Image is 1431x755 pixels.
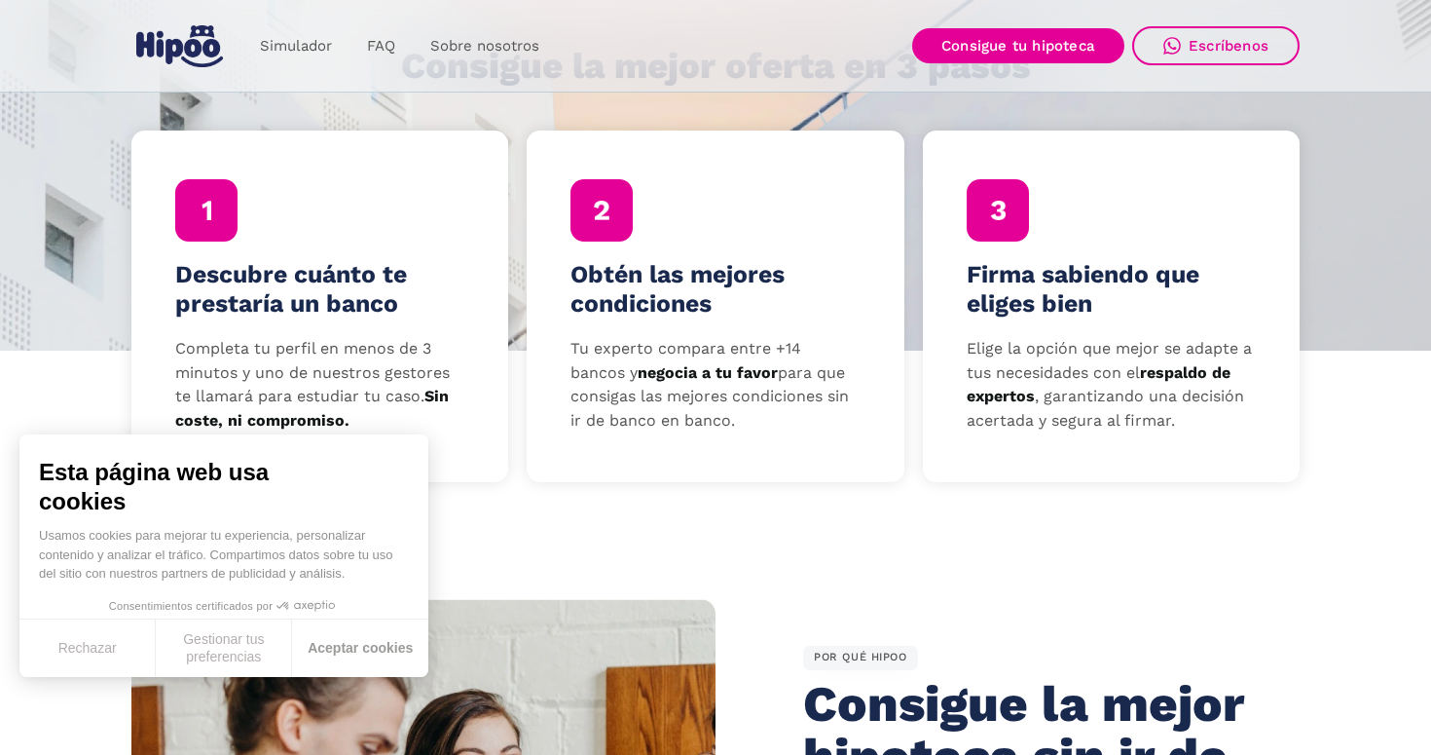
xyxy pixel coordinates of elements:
div: POR QUÉ HIPOO [803,646,918,671]
a: Consigue tu hipoteca [912,28,1124,63]
p: Completa tu perfil en menos de 3 minutos y uno de nuestros gestores te llamará para estudiar tu c... [175,337,465,434]
strong: Sin coste, ni compromiso. [175,387,449,430]
p: Elige la opción que mejor se adapte a tus necesidades con el , garantizando una decisión acertada... [967,337,1257,434]
a: FAQ [349,27,413,65]
p: Tu experto compara entre +14 bancos y para que consigas las mejores condiciones sin ir de banco e... [570,337,861,434]
a: Sobre nosotros [413,27,557,65]
h4: Descubre cuánto te prestaría un banco [175,260,465,319]
strong: negocia a tu favor [638,363,778,382]
a: Simulador [242,27,349,65]
h4: Obtén las mejores condiciones [570,260,861,319]
h4: Firma sabiendo que eliges bien [967,260,1257,319]
a: Escríbenos [1132,26,1300,65]
div: Escríbenos [1189,37,1268,55]
a: home [131,18,227,75]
